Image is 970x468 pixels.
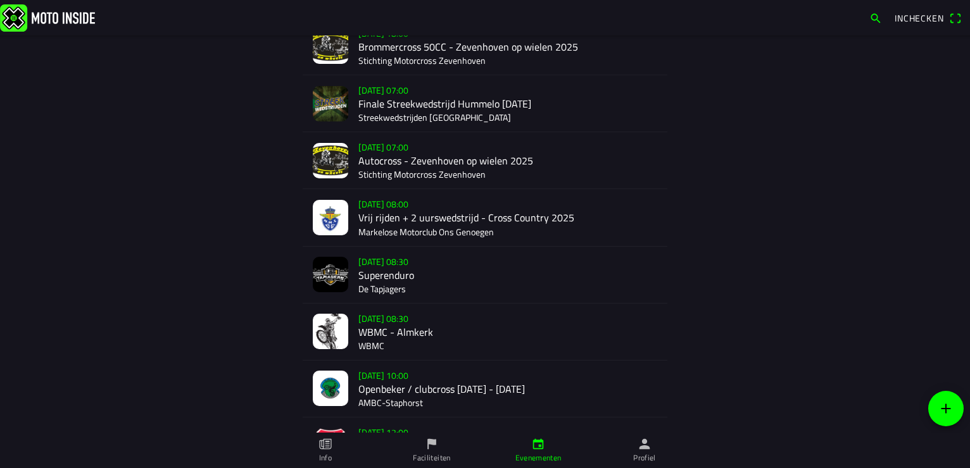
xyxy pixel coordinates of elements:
[413,452,450,464] ion-label: Faciliteiten
[313,428,348,464] img: HOgAL8quJYoJv3riF2AwwN3Fsh4s3VskIwtzKrvK.png
[318,437,332,451] ion-icon: papier
[638,437,652,451] ion-icon: persoon
[313,28,348,64] img: ZWpMevB2HtM9PSRG0DOL5BeeSKRJMujE3mbAFX0B.jpg
[303,247,667,304] a: [DATE] 08:30SuperenduroDe Tapjagers
[313,314,348,349] img: f91Uln4Ii9NDc1fngFZXG5WgZ3IMbtQLaCnbtbu0.jpg
[313,257,348,292] img: FPyWlcerzEXqUMuL5hjUx9yJ6WAfvQJe4uFRXTbk.jpg
[303,132,667,189] a: [DATE] 07:00Autocross - Zevenhoven op wielen 2025Stichting Motorcross Zevenhoven
[303,18,667,75] a: [DATE] 18:00Brommercross 50CC - Zevenhoven op wielen 2025Stichting Motorcross Zevenhoven
[895,11,944,25] span: Inchecken
[303,304,667,360] a: [DATE] 08:30WBMC - AlmkerkWBMC
[303,189,667,246] a: [DATE] 08:00Vrij rijden + 2 uurswedstrijd - Cross Country 2025Markelose Motorclub Ons Genoegen
[313,143,348,178] img: mBcQMagLMxzNEVoW9kWH8RIERBgDR7O2pMCJ3QD2.jpg
[303,75,667,132] a: [DATE] 07:00Finale Streekwedstrijd Hummelo [DATE]Streekwedstrijden [GEOGRAPHIC_DATA]
[313,200,348,235] img: UByebBRfVoKeJdfrrfejYaKoJ9nquzzw8nymcseR.jpeg
[938,401,954,416] ion-icon: toevoegen
[888,7,967,28] a: IncheckenQR-scanner
[319,452,332,464] ion-label: Info
[863,7,888,28] a: zoeken
[425,437,439,451] ion-icon: vlag
[515,452,562,464] ion-label: Evenementen
[633,452,656,464] ion-label: Profiel
[313,86,348,121] img: t43s2WqnjlnlfEGJ3rGH5nYLUnlJyGok87YEz3RR.jpg
[313,371,348,406] img: LHdt34qjO8I1ikqy75xviT6zvODe0JOmFLV3W9KQ.jpeg
[531,437,545,451] ion-icon: kalender
[303,360,667,417] a: [DATE] 10:00Openbeker / clubcross [DATE] - [DATE]AMBC-Staphorst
